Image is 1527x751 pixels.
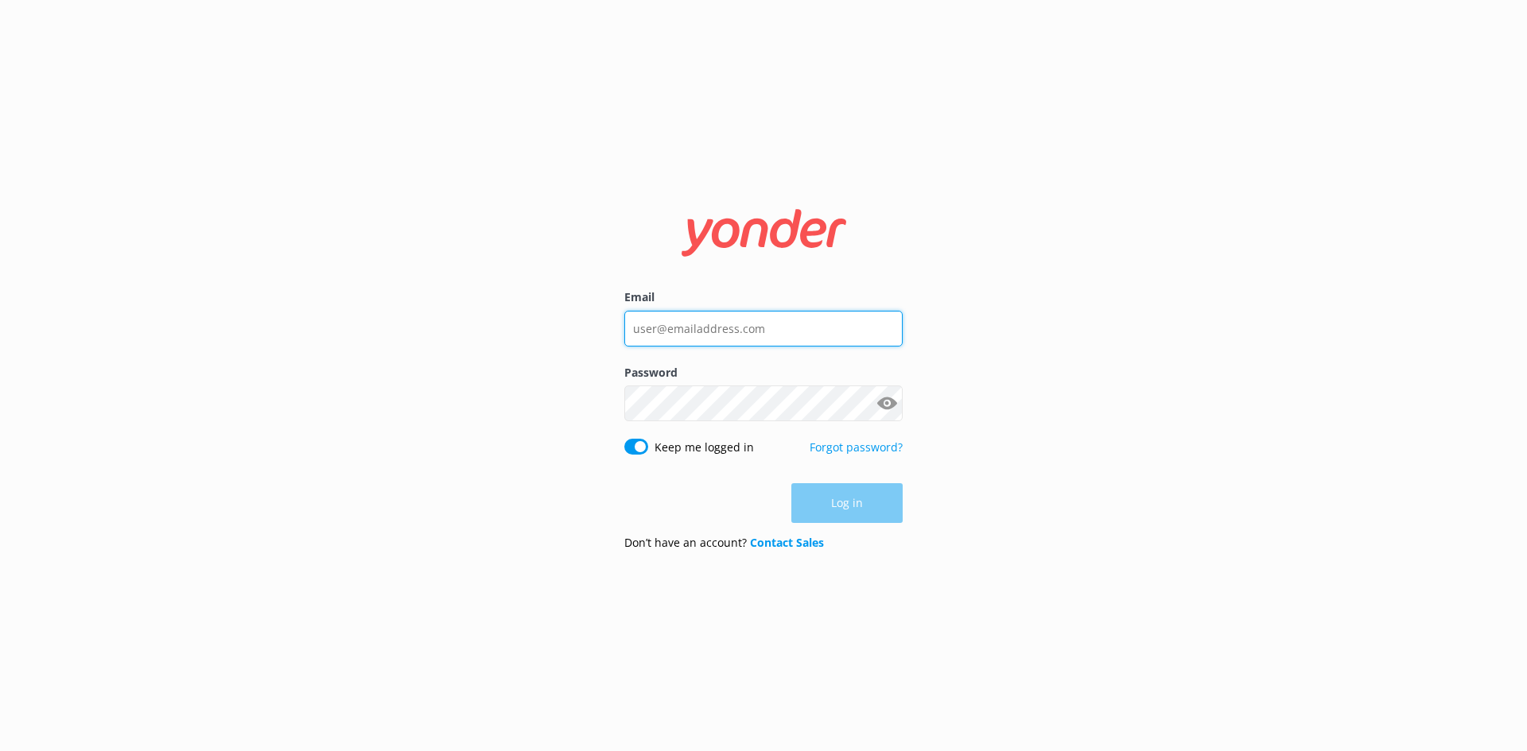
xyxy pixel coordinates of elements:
[810,439,903,455] a: Forgot password?
[750,535,824,550] a: Contact Sales
[624,364,903,381] label: Password
[871,388,903,420] button: Show password
[624,311,903,346] input: user@emailaddress.com
[624,288,903,306] label: Email
[655,439,754,456] label: Keep me logged in
[624,534,824,552] p: Don’t have an account?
